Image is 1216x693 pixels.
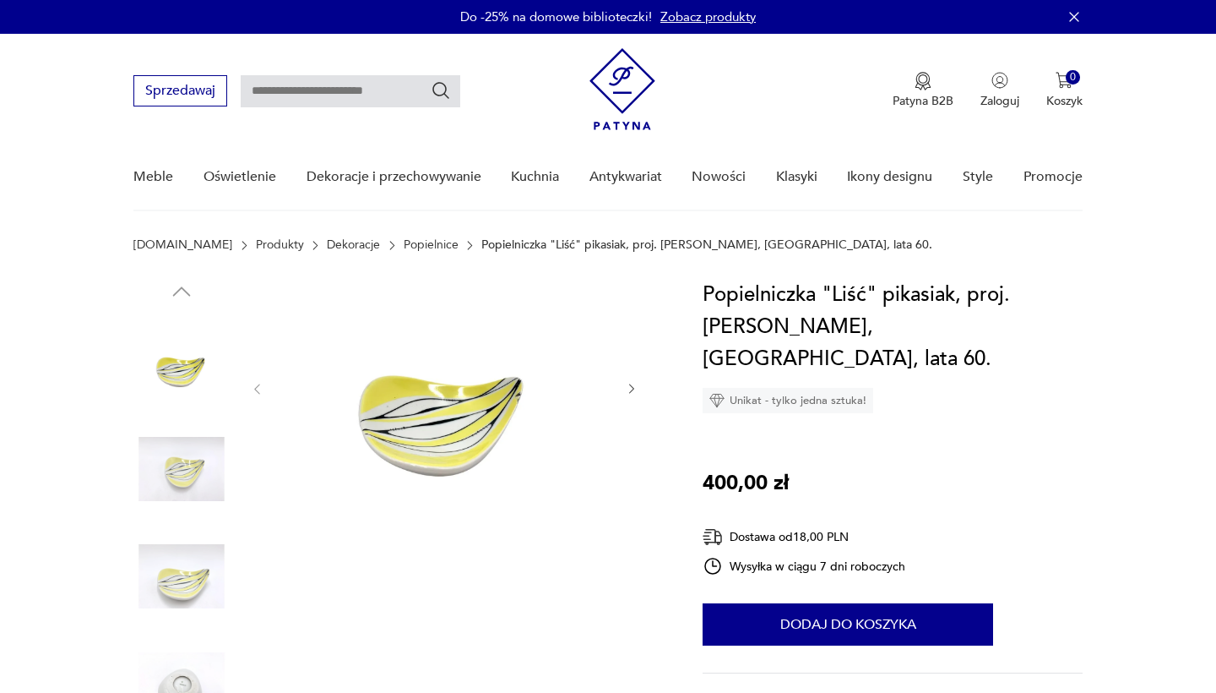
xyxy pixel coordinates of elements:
[307,145,481,210] a: Dekoracje i przechowywanie
[589,145,662,210] a: Antykwariat
[915,72,931,90] img: Ikona medalu
[133,528,230,625] img: Zdjęcie produktu Popielniczka "Liść" pikasiak, proj. D. Duszniak, Polska, lata 60.
[893,93,953,109] p: Patyna B2B
[703,467,789,499] p: 400,00 zł
[703,388,873,413] div: Unikat - tylko jedna sztuka!
[847,145,932,210] a: Ikony designu
[980,72,1019,109] button: Zaloguj
[1046,93,1083,109] p: Koszyk
[133,86,227,98] a: Sprzedawaj
[133,238,232,252] a: [DOMAIN_NAME]
[1046,72,1083,109] button: 0Koszyk
[133,145,173,210] a: Meble
[481,238,932,252] p: Popielniczka "Liść" pikasiak, proj. [PERSON_NAME], [GEOGRAPHIC_DATA], lata 60.
[1023,145,1083,210] a: Promocje
[893,72,953,109] a: Ikona medaluPatyna B2B
[133,75,227,106] button: Sprzedawaj
[256,238,304,252] a: Produkty
[1066,70,1080,85] div: 0
[703,556,905,576] div: Wysyłka w ciągu 7 dni roboczych
[980,93,1019,109] p: Zaloguj
[660,8,756,25] a: Zobacz produkty
[460,8,652,25] p: Do -25% na domowe biblioteczki!
[776,145,817,210] a: Klasyki
[692,145,746,210] a: Nowości
[703,527,723,548] img: Ikona dostawy
[204,145,276,210] a: Oświetlenie
[133,313,230,409] img: Zdjęcie produktu Popielniczka "Liść" pikasiak, proj. D. Duszniak, Polska, lata 60.
[133,421,230,517] img: Zdjęcie produktu Popielniczka "Liść" pikasiak, proj. D. Duszniak, Polska, lata 60.
[589,48,655,130] img: Patyna - sklep z meblami i dekoracjami vintage
[709,393,725,408] img: Ikona diamentu
[991,72,1008,89] img: Ikonka użytkownika
[1056,72,1072,89] img: Ikona koszyka
[327,238,380,252] a: Dekoracje
[703,527,905,548] div: Dostawa od 18,00 PLN
[963,145,993,210] a: Style
[893,72,953,109] button: Patyna B2B
[703,279,1082,375] h1: Popielniczka "Liść" pikasiak, proj. [PERSON_NAME], [GEOGRAPHIC_DATA], lata 60.
[703,603,993,646] button: Dodaj do koszyka
[404,238,459,252] a: Popielnice
[431,80,451,101] button: Szukaj
[281,279,607,496] img: Zdjęcie produktu Popielniczka "Liść" pikasiak, proj. D. Duszniak, Polska, lata 60.
[511,145,559,210] a: Kuchnia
